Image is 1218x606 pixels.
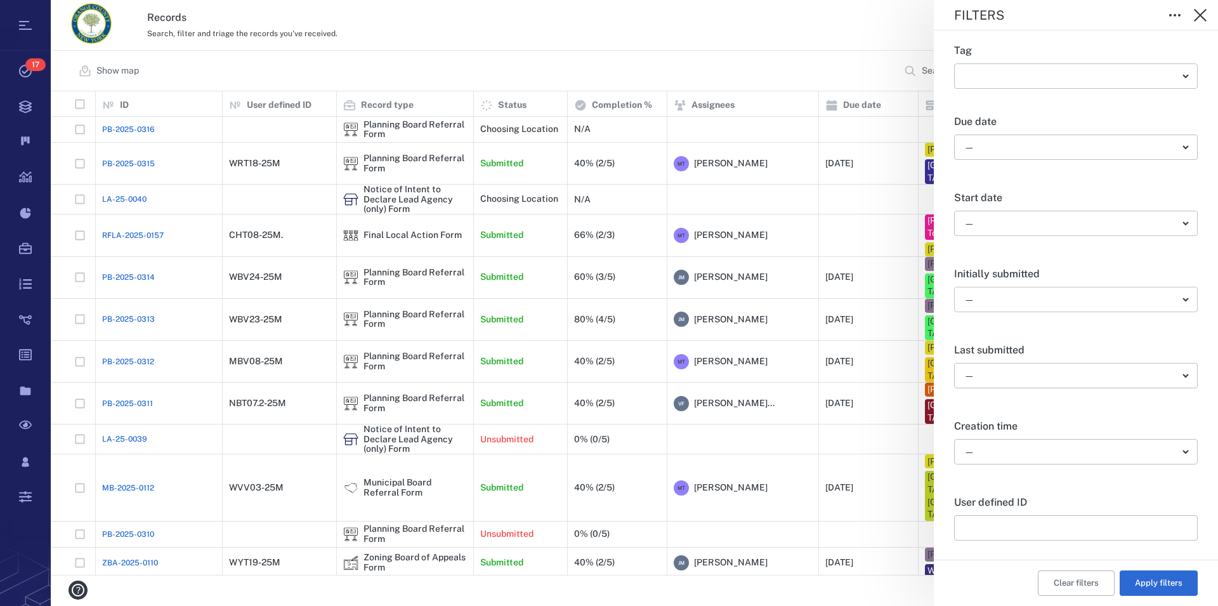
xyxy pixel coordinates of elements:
[954,9,1152,22] div: Filters
[954,495,1198,510] p: User defined ID
[954,190,1198,206] p: Start date
[964,216,1177,231] div: —
[1120,570,1198,596] button: Apply filters
[964,369,1177,383] div: —
[1162,3,1188,28] button: Toggle to Edit Boxes
[964,445,1177,459] div: —
[964,140,1177,155] div: —
[1038,570,1115,596] button: Clear filters
[954,343,1198,358] p: Last submitted
[954,267,1198,282] p: Initially submitted
[954,43,1198,58] p: Tag
[964,293,1177,307] div: —
[954,114,1198,129] p: Due date
[1188,3,1213,28] button: Close
[25,58,46,71] span: 17
[954,419,1198,434] p: Creation time
[29,9,55,20] span: Help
